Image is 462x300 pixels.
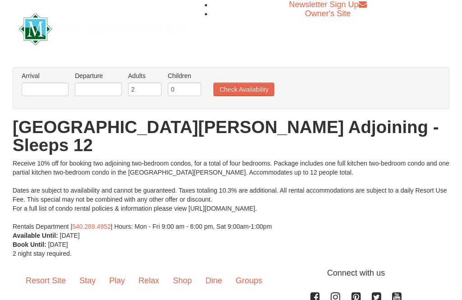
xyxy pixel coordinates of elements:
[166,267,199,295] a: Shop
[132,267,166,295] a: Relax
[19,13,188,45] img: Massanutten Resort Logo
[13,250,72,257] span: 2 night stay required.
[305,9,351,18] a: Owner's Site
[13,159,449,231] div: Receive 10% off for booking two adjoining two-bedroom condos, for a total of four bedrooms. Packa...
[13,241,46,248] strong: Book Until:
[213,83,274,96] button: Check Availability
[19,17,188,38] a: Massanutten Resort
[22,71,69,80] label: Arrival
[73,267,102,295] a: Stay
[75,71,122,80] label: Departure
[48,241,68,248] span: [DATE]
[19,267,73,295] a: Resort Site
[60,232,80,239] span: [DATE]
[199,267,229,295] a: Dine
[13,118,449,154] h1: [GEOGRAPHIC_DATA][PERSON_NAME] Adjoining - Sleeps 12
[229,267,269,295] a: Groups
[168,71,201,80] label: Children
[72,223,111,230] a: 540.289.4952
[13,232,58,239] strong: Available Until:
[102,267,132,295] a: Play
[128,71,162,80] label: Adults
